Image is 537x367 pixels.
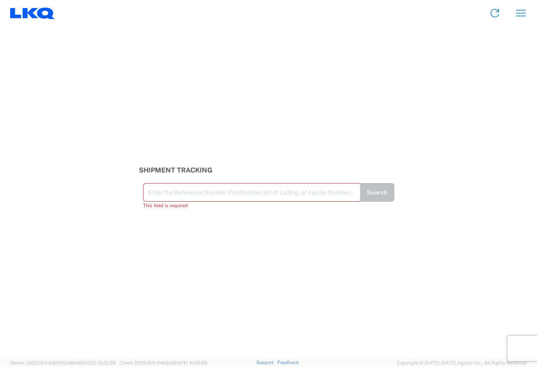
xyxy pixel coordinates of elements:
span: Client: 2025.19.0-1f462a1 [119,360,207,365]
h3: Shipment Tracking [139,166,399,174]
span: Server: 2025.19.0-b9208248b56 [10,360,116,365]
span: [DATE] 10:06:59 [173,360,207,365]
span: Copyright © [DATE]-[DATE] Agistix Inc., All Rights Reserved [397,359,527,367]
span: [DATE] 10:22:58 [81,360,116,365]
a: Feedback [277,360,299,365]
a: Support [256,360,277,365]
div: This field is required [143,202,360,209]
